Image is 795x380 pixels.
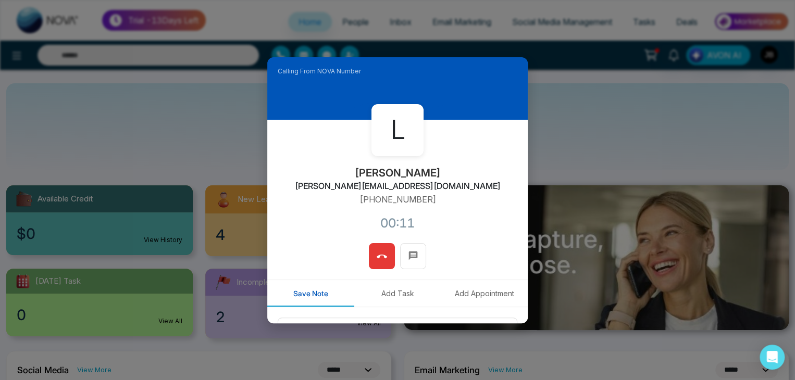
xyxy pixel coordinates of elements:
div: 00:11 [380,214,415,233]
p: [PHONE_NUMBER] [359,193,436,206]
h2: [PERSON_NAME][EMAIL_ADDRESS][DOMAIN_NAME] [295,181,501,191]
div: Open Intercom Messenger [760,345,785,370]
button: Save Note [267,280,354,307]
h2: [PERSON_NAME] [355,167,441,179]
span: Calling From NOVA Number [278,67,361,76]
button: Add Appointment [441,280,528,307]
button: Add Task [354,280,441,307]
span: L [391,110,405,149]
